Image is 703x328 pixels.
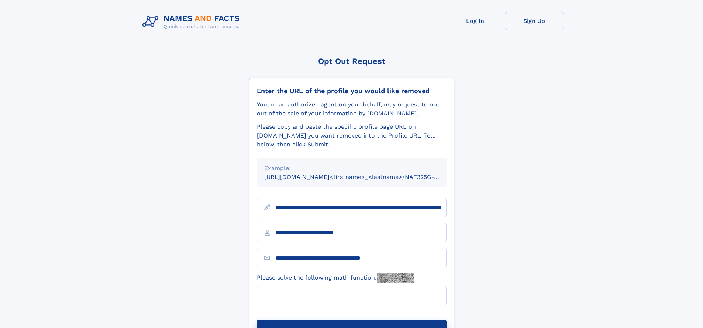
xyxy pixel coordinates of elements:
div: Opt Out Request [249,57,454,66]
div: You, or an authorized agent on your behalf, may request to opt-out of the sale of your informatio... [257,100,447,118]
a: Sign Up [505,12,564,30]
div: Example: [264,164,439,173]
img: Logo Names and Facts [139,12,246,32]
div: Enter the URL of the profile you would like removed [257,87,447,95]
small: [URL][DOMAIN_NAME]<firstname>_<lastname>/NAF325G-xxxxxxxx [264,173,461,180]
label: Please solve the following math function: [257,273,414,283]
a: Log In [446,12,505,30]
div: Please copy and paste the specific profile page URL on [DOMAIN_NAME] you want removed into the Pr... [257,122,447,149]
